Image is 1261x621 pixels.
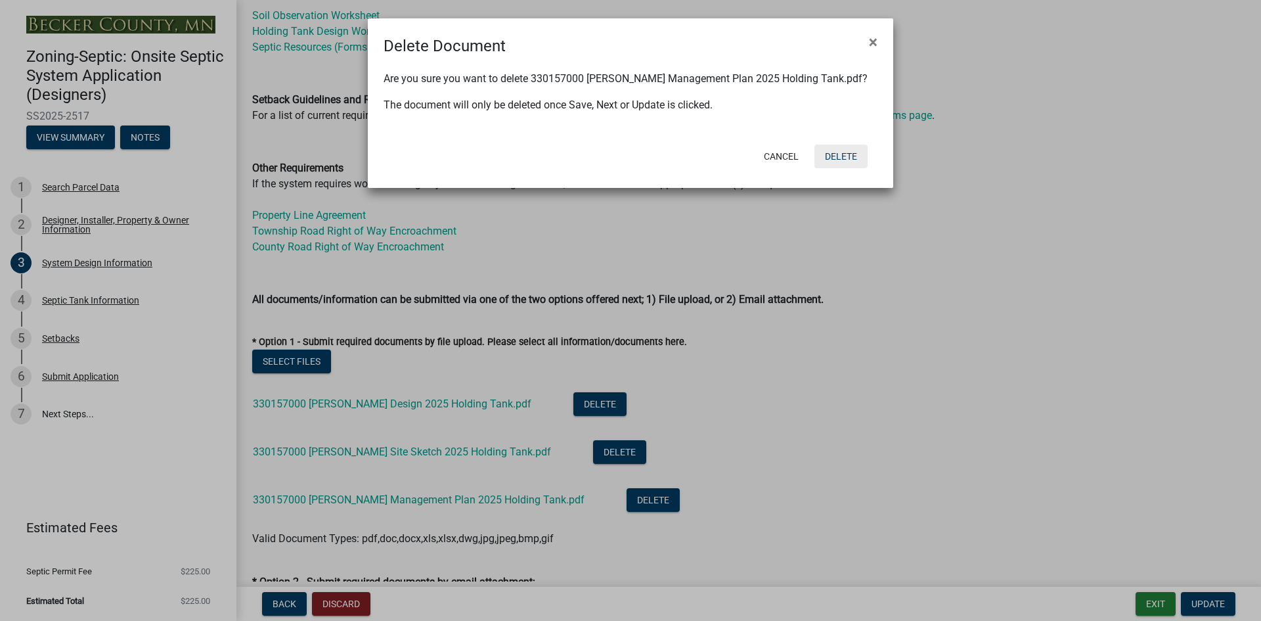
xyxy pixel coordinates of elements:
[858,24,888,60] button: Close
[814,145,868,168] button: Delete
[384,97,877,113] p: The document will only be deleted once Save, Next or Update is clicked.
[869,33,877,51] span: ×
[384,34,506,58] h4: Delete Document
[753,145,809,168] button: Cancel
[384,71,877,87] p: Are you sure you want to delete 330157000 [PERSON_NAME] Management Plan 2025 Holding Tank.pdf?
